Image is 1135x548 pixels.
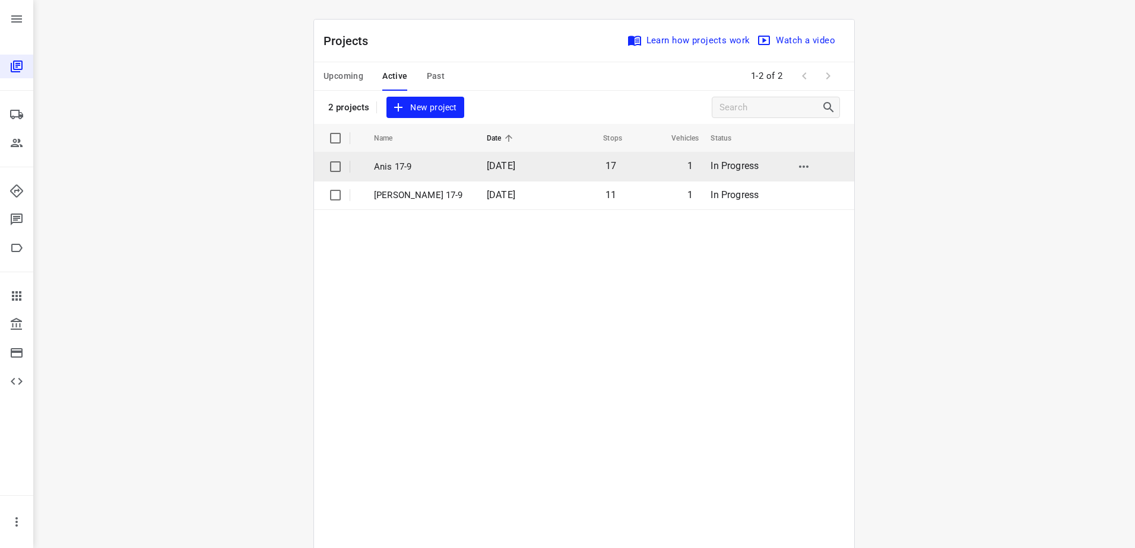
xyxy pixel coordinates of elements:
span: In Progress [711,160,759,171]
div: Search [822,100,839,114]
input: Search projects [719,98,822,117]
span: 11 [605,189,616,200]
span: Past [427,69,445,84]
span: Stops [588,131,622,145]
span: Status [711,131,747,145]
span: 1 [687,189,693,200]
p: [PERSON_NAME] 17-9 [374,189,469,202]
button: New project [386,97,464,119]
p: Anis 17-9 [374,160,469,174]
span: Date [487,131,517,145]
span: 17 [605,160,616,171]
span: Vehicles [656,131,699,145]
span: Upcoming [324,69,363,84]
span: 1-2 of 2 [746,63,788,89]
span: [DATE] [487,189,515,200]
span: [DATE] [487,160,515,171]
span: In Progress [711,189,759,200]
span: Active [382,69,407,84]
span: Previous Page [792,64,816,88]
span: Next Page [816,64,840,88]
span: 1 [687,160,693,171]
span: New project [394,100,456,115]
p: Projects [324,32,378,50]
span: Name [374,131,408,145]
p: 2 projects [328,102,369,113]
